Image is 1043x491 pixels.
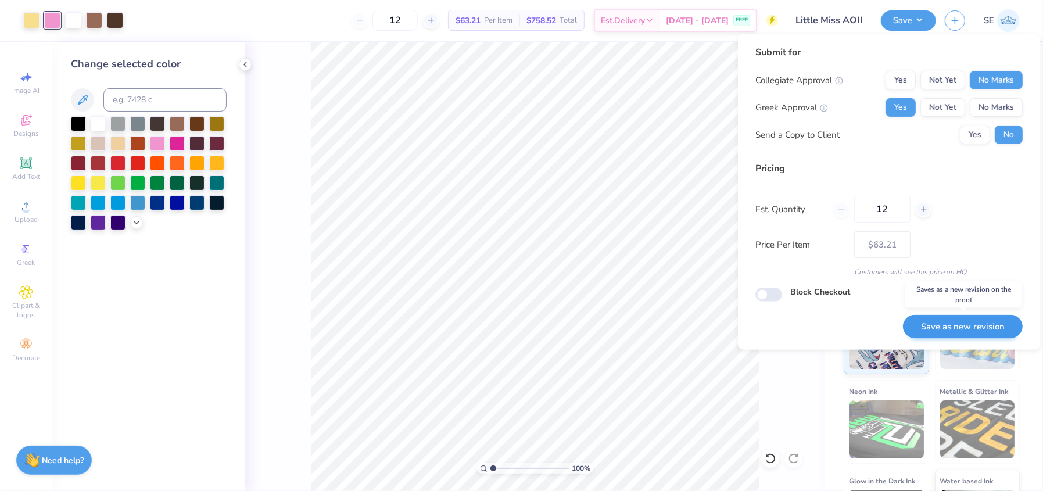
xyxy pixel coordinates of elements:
[526,15,556,27] span: $758.52
[456,15,481,27] span: $63.21
[940,400,1015,458] img: Metallic & Glitter Ink
[849,475,915,487] span: Glow in the Dark Ink
[755,101,828,114] div: Greek Approval
[755,238,845,252] label: Price Per Item
[881,10,936,31] button: Save
[71,56,227,72] div: Change selected color
[790,286,850,298] label: Block Checkout
[970,71,1023,89] button: No Marks
[755,74,843,87] div: Collegiate Approval
[920,98,965,117] button: Not Yet
[755,267,1023,277] div: Customers will see this price on HQ.
[755,162,1023,175] div: Pricing
[886,98,916,117] button: Yes
[13,129,39,138] span: Designs
[12,353,40,363] span: Decorate
[484,15,512,27] span: Per Item
[666,15,729,27] span: [DATE] - [DATE]
[755,203,825,216] label: Est. Quantity
[6,301,46,320] span: Clipart & logos
[920,71,965,89] button: Not Yet
[997,9,1020,32] img: Shirley Evaleen B
[960,126,990,144] button: Yes
[755,45,1023,59] div: Submit for
[787,9,872,32] input: Untitled Design
[995,126,1023,144] button: No
[12,172,40,181] span: Add Text
[755,128,840,142] div: Send a Copy to Client
[849,385,877,397] span: Neon Ink
[905,281,1022,308] div: Saves as a new revision on the proof
[17,258,35,267] span: Greek
[940,385,1009,397] span: Metallic & Glitter Ink
[103,88,227,112] input: e.g. 7428 c
[736,16,748,24] span: FREE
[42,455,84,466] strong: Need help?
[13,86,40,95] span: Image AI
[940,475,994,487] span: Water based Ink
[984,9,1020,32] a: SE
[886,71,916,89] button: Yes
[572,463,590,474] span: 100 %
[560,15,577,27] span: Total
[970,98,1023,117] button: No Marks
[984,14,994,27] span: SE
[854,196,911,223] input: – –
[15,215,38,224] span: Upload
[849,400,924,458] img: Neon Ink
[601,15,645,27] span: Est. Delivery
[903,315,1023,339] button: Save as new revision
[372,10,418,31] input: – –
